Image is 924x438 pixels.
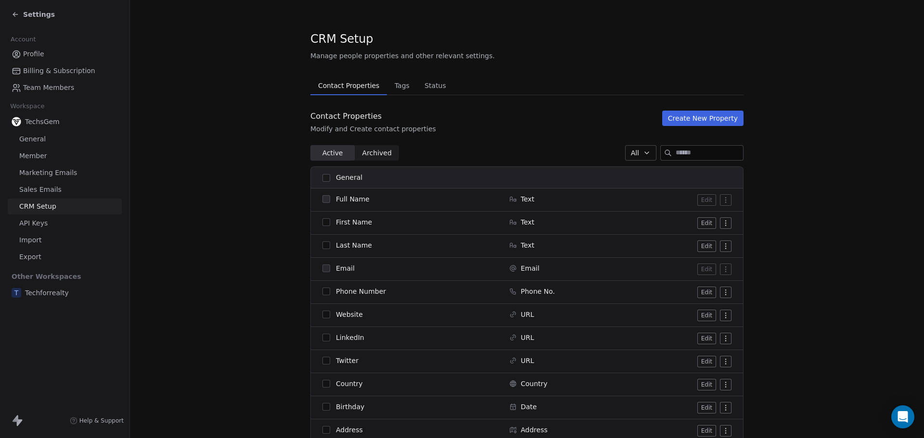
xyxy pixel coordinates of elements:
[336,379,363,388] span: Country
[23,83,74,93] span: Team Members
[8,131,122,147] a: General
[8,232,122,248] a: Import
[421,79,450,92] span: Status
[12,288,21,298] span: T
[12,10,55,19] a: Settings
[662,111,744,126] button: Create New Property
[336,194,370,204] span: Full Name
[391,79,413,92] span: Tags
[8,80,122,96] a: Team Members
[336,263,355,273] span: Email
[25,117,60,126] span: TechsGem
[336,425,363,435] span: Address
[336,287,386,296] span: Phone Number
[8,199,122,214] a: CRM Setup
[697,194,716,206] button: Edit
[336,402,364,412] span: Birthday
[697,310,716,321] button: Edit
[521,217,534,227] span: Text
[19,252,41,262] span: Export
[697,263,716,275] button: Edit
[697,425,716,437] button: Edit
[362,148,392,158] span: Archived
[521,310,534,319] span: URL
[19,185,62,195] span: Sales Emails
[8,148,122,164] a: Member
[521,425,548,435] span: Address
[631,148,639,158] span: All
[8,269,85,284] span: Other Workspaces
[521,379,548,388] span: Country
[310,124,436,134] div: Modify and Create contact properties
[8,165,122,181] a: Marketing Emails
[8,46,122,62] a: Profile
[19,134,46,144] span: General
[336,356,359,365] span: Twitter
[521,240,534,250] span: Text
[521,333,534,342] span: URL
[336,217,372,227] span: First Name
[336,240,372,250] span: Last Name
[521,402,537,412] span: Date
[697,287,716,298] button: Edit
[310,111,436,122] div: Contact Properties
[336,333,364,342] span: LinkedIn
[336,173,362,183] span: General
[521,356,534,365] span: URL
[23,66,95,76] span: Billing & Subscription
[19,151,47,161] span: Member
[79,417,124,425] span: Help & Support
[310,32,373,46] span: CRM Setup
[19,218,48,228] span: API Keys
[697,379,716,390] button: Edit
[8,215,122,231] a: API Keys
[23,49,44,59] span: Profile
[336,310,363,319] span: Website
[310,51,495,61] span: Manage people properties and other relevant settings.
[697,217,716,229] button: Edit
[8,63,122,79] a: Billing & Subscription
[19,168,77,178] span: Marketing Emails
[6,99,49,113] span: Workspace
[19,201,56,212] span: CRM Setup
[70,417,124,425] a: Help & Support
[697,356,716,367] button: Edit
[12,117,21,126] img: Untitled%20design.png
[521,287,555,296] span: Phone No.
[6,32,40,47] span: Account
[314,79,383,92] span: Contact Properties
[19,235,41,245] span: Import
[697,240,716,252] button: Edit
[521,263,539,273] span: Email
[697,402,716,413] button: Edit
[521,194,534,204] span: Text
[25,288,69,298] span: Techforrealty
[8,249,122,265] a: Export
[891,405,914,428] div: Open Intercom Messenger
[23,10,55,19] span: Settings
[8,182,122,198] a: Sales Emails
[697,333,716,344] button: Edit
